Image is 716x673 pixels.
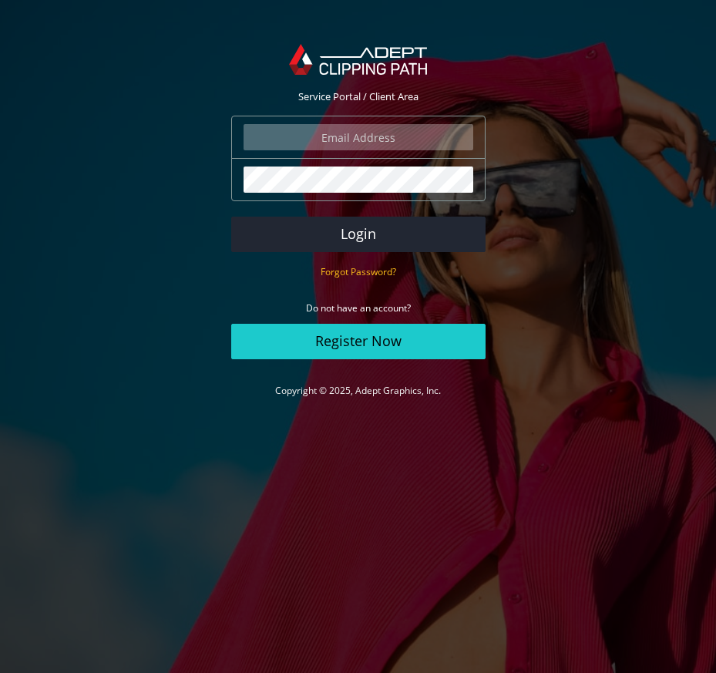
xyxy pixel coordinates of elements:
[298,89,419,103] span: Service Portal / Client Area
[321,264,396,278] a: Forgot Password?
[275,384,441,397] a: Copyright © 2025, Adept Graphics, Inc.
[306,301,411,315] small: Do not have an account?
[231,324,486,359] a: Register Now
[231,217,486,252] button: Login
[289,44,427,75] img: Adept Graphics
[244,124,473,150] input: Email Address
[321,265,396,278] small: Forgot Password?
